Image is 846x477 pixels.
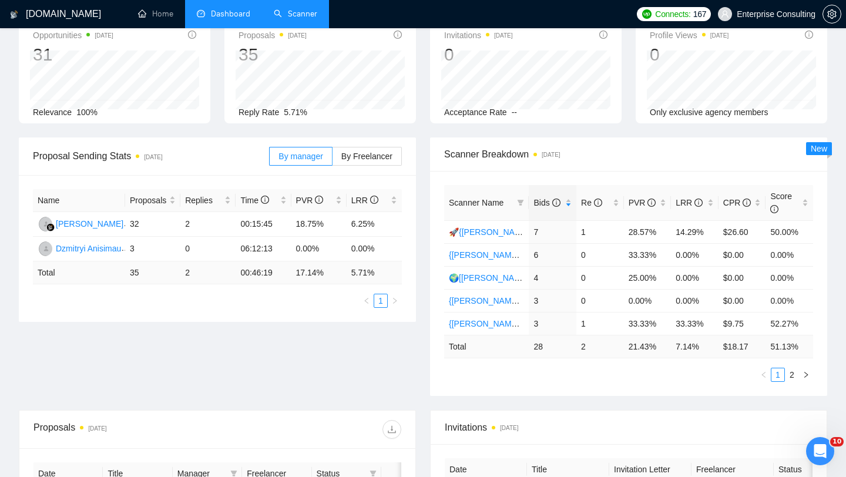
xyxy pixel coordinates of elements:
time: [DATE] [288,32,306,39]
span: LRR [676,198,703,207]
span: -- [512,108,517,117]
span: 100% [76,108,98,117]
span: user [721,10,729,18]
span: info-circle [647,199,656,207]
span: 5.71% [284,108,307,117]
li: Previous Page [757,368,771,382]
button: left [360,294,374,308]
span: info-circle [805,31,813,39]
td: 1 [576,312,624,335]
span: Dashboard [211,9,250,19]
span: filter [370,470,377,477]
td: 0.00% [347,237,402,261]
li: Next Page [799,368,813,382]
span: New [811,144,827,153]
button: download [382,420,401,439]
td: 0 [180,237,236,261]
span: info-circle [599,31,607,39]
span: left [363,297,370,304]
span: 10 [830,437,844,446]
span: Only exclusive agency members [650,108,768,117]
td: 2 [576,335,624,358]
div: 0 [650,43,728,66]
span: PVR [296,196,324,205]
span: download [383,425,401,434]
span: info-circle [694,199,703,207]
a: homeHome [138,9,173,19]
td: 18.75% [291,212,347,237]
a: 1 [374,294,387,307]
td: $0.00 [719,266,766,289]
span: filter [517,199,524,206]
span: right [391,297,398,304]
td: 0.00% [291,237,347,261]
span: Scanner Breakdown [444,147,813,162]
th: Proposals [125,189,180,212]
td: 6.25% [347,212,402,237]
time: [DATE] [542,152,560,158]
span: right [803,371,810,378]
span: Invitations [445,420,813,435]
span: info-circle [394,31,402,39]
a: 1 [771,368,784,381]
td: 4 [529,266,576,289]
button: right [799,368,813,382]
td: 50.00% [766,220,813,243]
span: filter [515,194,526,211]
time: [DATE] [88,425,106,432]
td: 33.33% [671,312,719,335]
div: [PERSON_NAME] [56,217,123,230]
a: setting [822,9,841,19]
span: Bids [533,198,560,207]
td: Total [444,335,529,358]
div: Proposals [33,420,217,439]
span: Proposal Sending Stats [33,149,269,163]
td: 5.71 % [347,261,402,284]
div: 31 [33,43,113,66]
td: 3 [529,289,576,312]
a: 🚀{[PERSON_NAME]} Python | Django | AI / [449,227,611,237]
td: 0 [576,266,624,289]
span: info-circle [315,196,323,204]
span: By Freelancer [341,152,392,161]
td: $ 18.17 [719,335,766,358]
td: $0.00 [719,243,766,266]
td: Total [33,261,125,284]
td: $9.75 [719,312,766,335]
td: 0.00% [671,266,719,289]
td: 0.00% [766,266,813,289]
span: PVR [629,198,656,207]
span: info-circle [743,199,751,207]
td: 7.14 % [671,335,719,358]
span: Invitations [444,28,513,42]
td: 0 [576,289,624,312]
td: 33.33% [624,312,672,335]
td: 0.00% [671,243,719,266]
div: 0 [444,43,513,66]
a: {[PERSON_NAME]}Full-stack devs WW (<1 month) - pain point [449,250,680,260]
span: info-circle [188,31,196,39]
time: [DATE] [500,425,518,431]
td: 3 [125,237,180,261]
span: dashboard [197,9,205,18]
td: 0.00% [766,243,813,266]
img: logo [10,5,18,24]
td: 33.33% [624,243,672,266]
td: 1 [576,220,624,243]
span: Opportunities [33,28,113,42]
td: 35 [125,261,180,284]
span: filter [230,470,237,477]
td: 28.57% [624,220,672,243]
span: Proposals [130,194,167,207]
span: info-circle [370,196,378,204]
span: 167 [693,8,706,21]
td: 00:46:19 [236,261,291,284]
a: 2 [785,368,798,381]
span: Relevance [33,108,72,117]
span: Proposals [239,28,307,42]
a: 🌍[[PERSON_NAME]] Native Mobile WW [449,273,601,283]
span: Profile Views [650,28,728,42]
td: $0.00 [719,289,766,312]
td: 0 [576,243,624,266]
td: 52.27% [766,312,813,335]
